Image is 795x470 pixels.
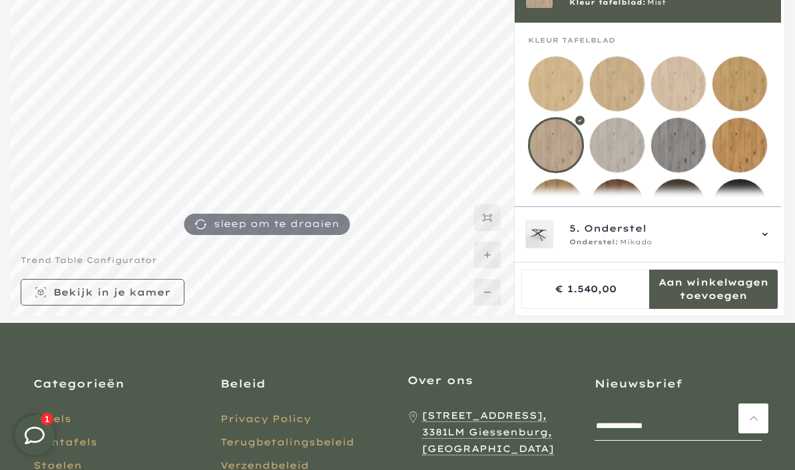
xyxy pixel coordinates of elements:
button: Inschrijven [734,412,760,439]
iframe: toggle-frame [1,402,68,469]
h3: Beleid [220,376,388,391]
a: Terugbetalingsbeleid [220,436,354,448]
a: Privacy Policy [220,413,311,425]
a: Terug naar boven [738,403,768,433]
h3: Categorieën [33,376,200,391]
span: Inschrijven [734,417,760,433]
h3: Nieuwsbrief [595,376,762,391]
h3: Over ons [407,373,575,387]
